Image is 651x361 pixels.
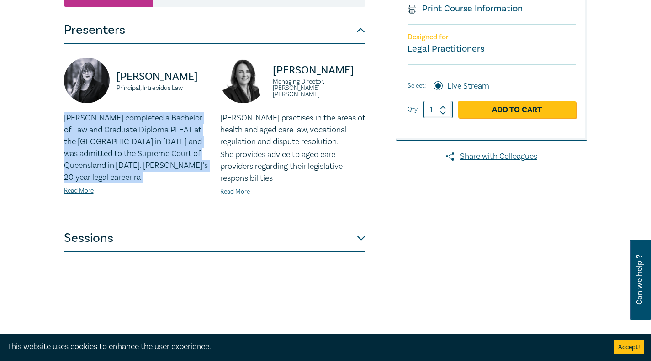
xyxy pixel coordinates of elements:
[408,43,484,55] small: Legal Practitioners
[408,81,426,91] span: Select:
[408,3,523,15] a: Print Course Information
[116,69,209,84] p: [PERSON_NAME]
[64,225,365,252] button: Sessions
[423,101,453,118] input: 1
[408,105,418,115] label: Qty
[273,78,365,98] small: Managing Director, [PERSON_NAME] [PERSON_NAME]
[64,16,365,44] button: Presenters
[116,85,209,91] small: Principal, Intrepidus Law
[396,151,587,162] a: Share with Colleagues
[458,101,576,118] a: Add to Cart
[64,187,94,195] a: Read More
[220,112,365,148] p: [PERSON_NAME] practises in the areas of health and aged care law, vocational regulation and dispu...
[220,149,365,184] p: She provides advice to aged care providers regarding their legislative responsibilities
[273,63,365,78] p: [PERSON_NAME]
[220,188,250,196] a: Read More
[408,33,576,42] p: Designed for
[64,112,209,183] p: [PERSON_NAME] completed a Bachelor of Law and Graduate Diploma PLEAT at the [GEOGRAPHIC_DATA] in ...
[447,80,489,92] label: Live Stream
[64,58,110,103] img: https://s3.ap-southeast-2.amazonaws.com/leo-cussen-store-production-content/Contacts/Belinda%20Ko...
[7,341,600,353] div: This website uses cookies to enhance the user experience.
[614,340,644,354] button: Accept cookies
[220,58,266,103] img: https://s3.ap-southeast-2.amazonaws.com/leo-cussen-store-production-content/Contacts/Gemma%20McGr...
[635,245,644,314] span: Can we help ?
